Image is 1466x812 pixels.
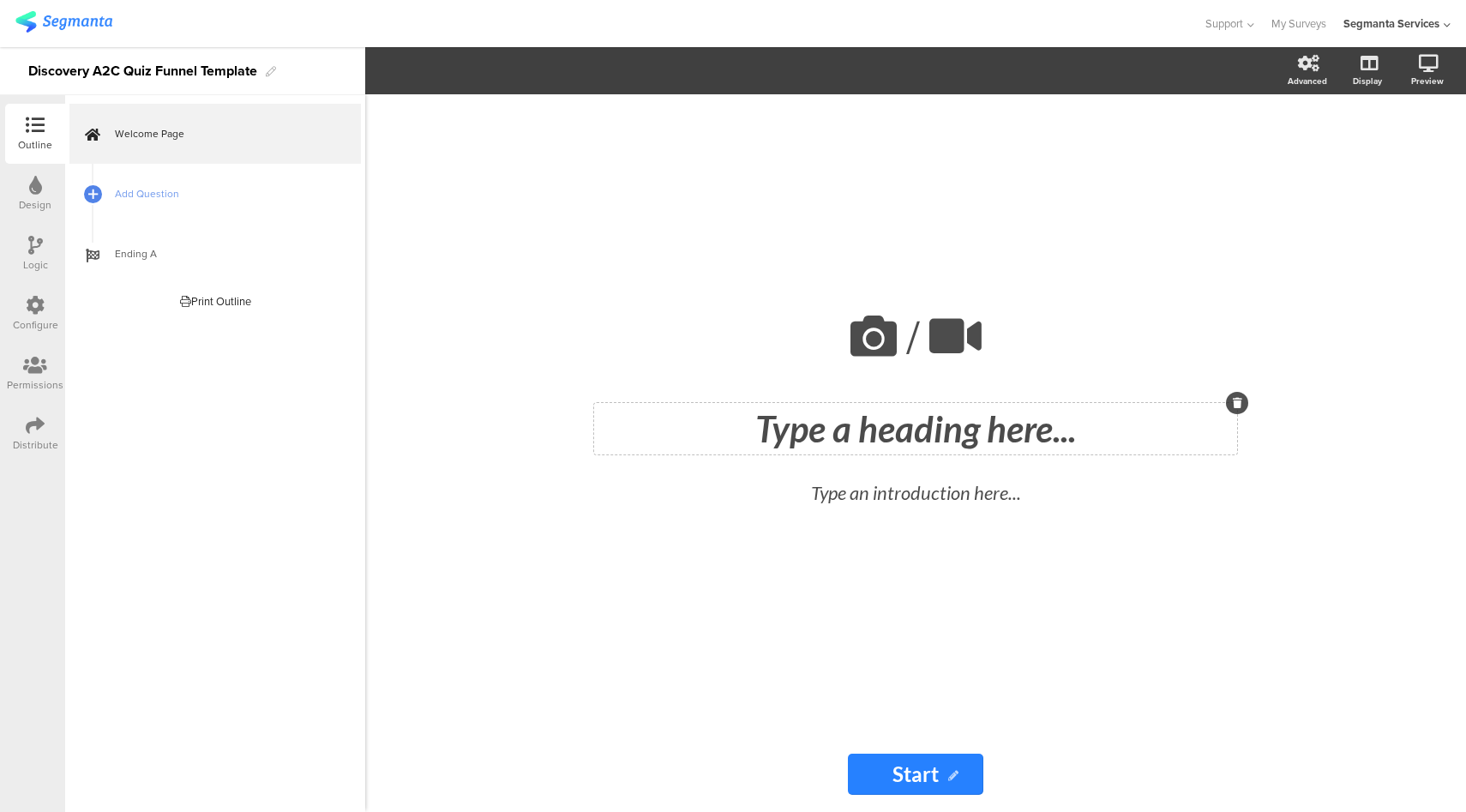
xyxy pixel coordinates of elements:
div: Outline [18,137,52,153]
div: Permissions [7,377,63,393]
a: Ending A [69,224,361,284]
div: Advanced [1288,75,1327,87]
span: Support [1205,15,1243,32]
span: Ending A [115,245,334,262]
input: Start [848,754,983,795]
div: Display [1353,75,1382,87]
div: Type a heading here... [598,407,1233,450]
div: Logic [23,257,48,273]
div: Design [19,197,51,213]
span: Add Question [115,185,334,202]
div: Print Outline [180,293,251,310]
img: segmanta logo [15,11,112,33]
div: Type an introduction here... [616,478,1216,507]
span: Welcome Page [115,125,334,142]
div: Segmanta Services [1343,15,1439,32]
span: / [906,304,920,371]
div: Discovery A2C Quiz Funnel Template [28,57,257,85]
a: Welcome Page [69,104,361,164]
div: Configure [13,317,58,333]
div: Distribute [13,437,58,453]
div: Preview [1411,75,1444,87]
